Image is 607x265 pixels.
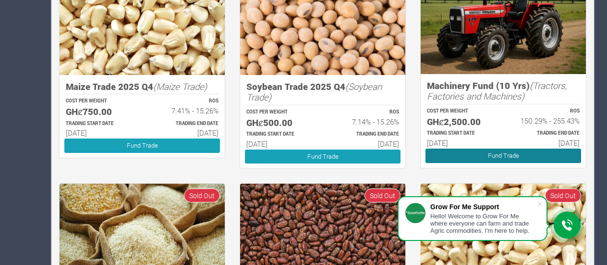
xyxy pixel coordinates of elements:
h6: [DATE] [512,139,580,147]
p: Estimated Trading Start Date [427,130,495,137]
i: (Tractors, Factories and Machines) [427,79,567,102]
p: ROS [331,109,399,116]
span: Sold Out [364,189,401,202]
p: ROS [512,108,580,115]
h6: [DATE] [246,139,314,148]
i: (Maize Trade) [153,80,207,92]
h5: Machinery Fund (10 Yrs) [427,80,580,102]
p: COST PER WEIGHT [246,109,314,116]
h5: GHȼ2,500.00 [427,116,495,127]
h6: 150.29% - 255.43% [512,116,580,125]
p: Estimated Trading End Date [331,131,399,138]
h5: GHȼ750.00 [66,106,134,117]
p: ROS [151,98,219,105]
a: Fund Trade [64,139,220,152]
p: Estimated Trading End Date [512,130,580,137]
p: COST PER WEIGHT [66,98,134,105]
p: Estimated Trading End Date [151,120,219,127]
p: Estimated Trading Start Date [246,131,314,138]
div: Grow For Me Support [430,203,537,211]
p: COST PER WEIGHT [427,108,495,115]
div: Hello! Welcome to Grow For Me where everyone can farm and trade Agric commodities. I'm here to help. [430,213,537,234]
p: Estimated Trading Start Date [66,120,134,127]
h6: [DATE] [331,139,399,148]
h6: [DATE] [151,128,219,137]
h5: GHȼ500.00 [246,117,314,128]
h6: 7.14% - 15.26% [331,117,399,126]
h6: [DATE] [66,128,134,137]
h5: Soybean Trade 2025 Q4 [246,81,399,103]
span: Sold Out [184,189,220,202]
h6: [DATE] [427,139,495,147]
span: Sold Out [545,189,581,202]
i: (Soybean Trade) [246,80,382,103]
a: Fund Trade [245,150,401,164]
h5: Maize Trade 2025 Q4 [66,81,219,92]
a: Fund Trade [425,149,581,163]
h6: 7.41% - 15.26% [151,106,219,115]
